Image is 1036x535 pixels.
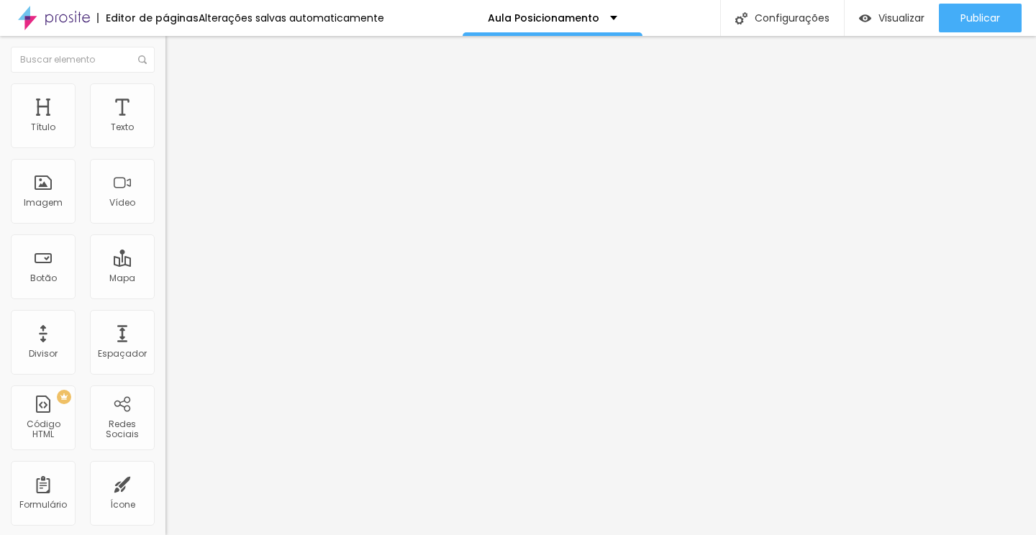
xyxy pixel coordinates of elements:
[735,12,748,24] img: Icone
[939,4,1022,32] button: Publicar
[859,12,871,24] img: view-1.svg
[29,349,58,359] div: Divisor
[138,55,147,64] img: Icone
[98,349,147,359] div: Espaçador
[165,36,1036,535] iframe: Editor
[488,13,599,23] p: Aula Posicionamento
[878,12,924,24] span: Visualizar
[31,122,55,132] div: Título
[109,273,135,283] div: Mapa
[94,419,150,440] div: Redes Sociais
[110,500,135,510] div: Ícone
[24,198,63,208] div: Imagem
[960,12,1000,24] span: Publicar
[109,198,135,208] div: Vídeo
[14,419,71,440] div: Código HTML
[30,273,57,283] div: Botão
[11,47,155,73] input: Buscar elemento
[19,500,67,510] div: Formulário
[97,13,199,23] div: Editor de páginas
[199,13,384,23] div: Alterações salvas automaticamente
[845,4,939,32] button: Visualizar
[111,122,134,132] div: Texto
